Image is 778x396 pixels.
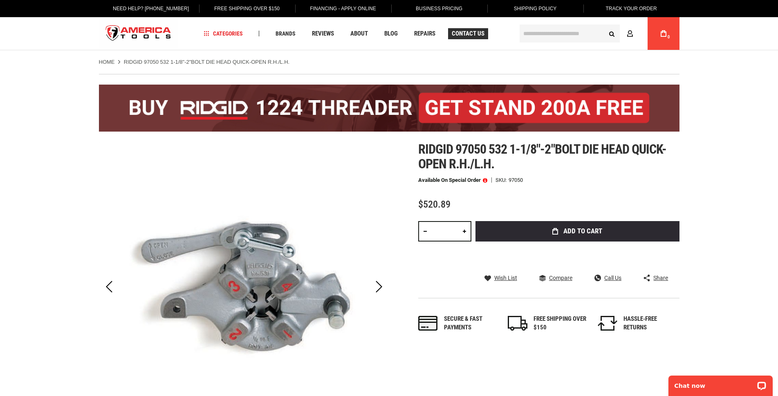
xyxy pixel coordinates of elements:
[663,370,778,396] iframe: LiveChat chat widget
[474,244,681,247] iframe: Secure express checkout frame
[534,315,587,332] div: FREE SHIPPING OVER $150
[509,177,523,183] div: 97050
[594,274,621,282] a: Call Us
[668,35,670,39] span: 0
[653,275,668,281] span: Share
[563,228,602,235] span: Add to Cart
[308,28,338,39] a: Reviews
[200,28,247,39] a: Categories
[99,85,679,132] img: BOGO: Buy the RIDGID® 1224 Threader (26092), get the 92467 200A Stand FREE!
[99,58,115,66] a: Home
[350,31,368,37] span: About
[495,177,509,183] strong: SKU
[494,275,517,281] span: Wish List
[99,18,178,49] img: America Tools
[418,141,667,172] span: Ridgid 97050 532 1-1/8"-2"bolt die head quick-open r.h./l.h.
[418,177,487,183] p: Available on Special Order
[410,28,439,39] a: Repairs
[539,274,572,282] a: Compare
[99,18,178,49] a: store logo
[204,31,243,36] span: Categories
[276,31,296,36] span: Brands
[414,31,435,37] span: Repairs
[604,275,621,281] span: Call Us
[623,315,677,332] div: HASSLE-FREE RETURNS
[508,316,527,331] img: shipping
[347,28,372,39] a: About
[484,274,517,282] a: Wish List
[448,28,488,39] a: Contact Us
[598,316,617,331] img: returns
[272,28,299,39] a: Brands
[418,199,451,210] span: $520.89
[514,6,557,11] span: Shipping Policy
[418,316,438,331] img: payments
[475,221,679,242] button: Add to Cart
[312,31,334,37] span: Reviews
[656,17,671,50] a: 0
[549,275,572,281] span: Compare
[604,26,620,41] button: Search
[381,28,401,39] a: Blog
[444,315,497,332] div: Secure & fast payments
[384,31,398,37] span: Blog
[124,59,289,65] strong: RIDGID 97050 532 1-1/8"-2"BOLT DIE HEAD QUICK-OPEN R.H./L.H.
[452,31,484,37] span: Contact Us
